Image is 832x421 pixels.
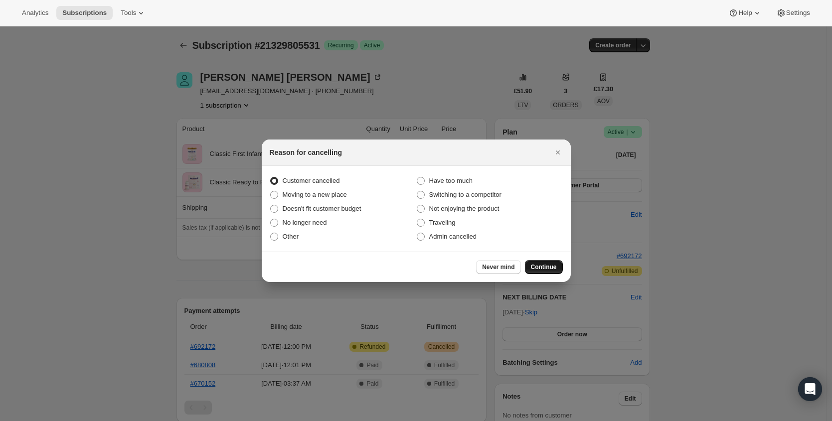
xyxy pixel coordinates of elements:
[770,6,816,20] button: Settings
[525,260,563,274] button: Continue
[62,9,107,17] span: Subscriptions
[283,219,327,226] span: No longer need
[429,219,456,226] span: Traveling
[270,147,342,157] h2: Reason for cancelling
[283,233,299,240] span: Other
[115,6,152,20] button: Tools
[429,191,501,198] span: Switching to a competitor
[56,6,113,20] button: Subscriptions
[16,6,54,20] button: Analytics
[531,263,557,271] span: Continue
[476,260,520,274] button: Never mind
[429,233,477,240] span: Admin cancelled
[551,145,565,159] button: Close
[482,263,514,271] span: Never mind
[722,6,768,20] button: Help
[283,177,340,184] span: Customer cancelled
[429,177,473,184] span: Have too much
[738,9,752,17] span: Help
[121,9,136,17] span: Tools
[283,191,347,198] span: Moving to a new place
[22,9,48,17] span: Analytics
[283,205,361,212] span: Doesn't fit customer budget
[798,377,822,401] div: Open Intercom Messenger
[429,205,499,212] span: Not enjoying the product
[786,9,810,17] span: Settings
